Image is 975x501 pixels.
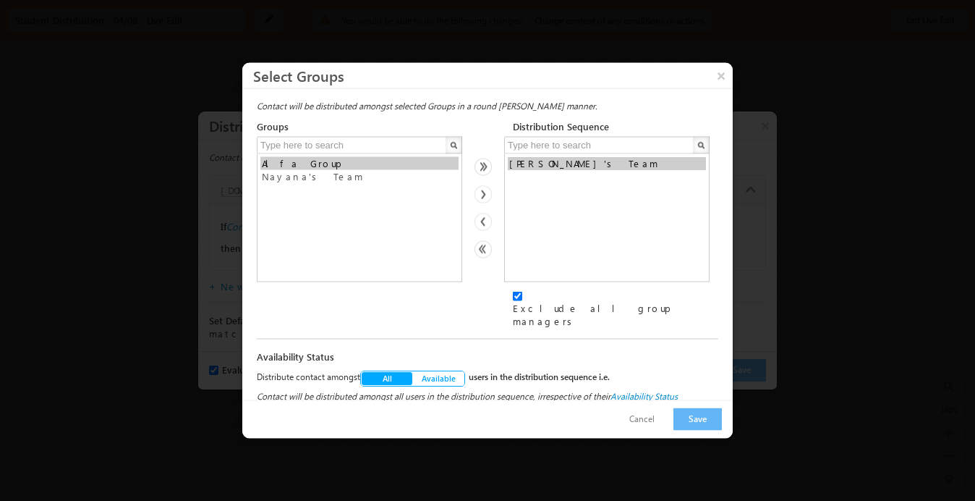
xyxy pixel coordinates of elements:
div: Groups [257,120,501,133]
div: Distribution Sequence [513,120,609,133]
option: Alfa Group [260,157,459,170]
input: Type here to search [504,137,695,154]
img: Search [697,142,704,149]
option: Nayana's Team [260,170,459,183]
img: MAL.png [474,241,492,258]
span: Available [421,373,456,384]
a: Availability Status [610,391,678,402]
img: Search [450,142,457,149]
button: Available [412,371,464,386]
div: Availability Status [257,350,718,363]
input: Type here to search [257,137,448,154]
option: [PERSON_NAME]'s Team [508,157,706,170]
img: MR.png [474,186,492,203]
div: Contact will be distributed amongst selected Groups in a round [PERSON_NAME] manner. [257,100,718,113]
div: users in the distribution sequence i.e. [469,371,650,387]
label: Contact will be distributed amongst all users in the distribution sequence, irrespective of their [257,390,718,403]
div: Distribute contact amongst [257,371,360,387]
button: Save [673,408,722,431]
button: Cancel [615,409,669,430]
img: MAR.png [474,159,492,176]
button: × [710,63,733,88]
button: All [361,371,413,386]
img: ML.png [474,214,492,231]
label: Exclude all group managers [513,302,718,328]
h3: Select Groups [253,63,733,88]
